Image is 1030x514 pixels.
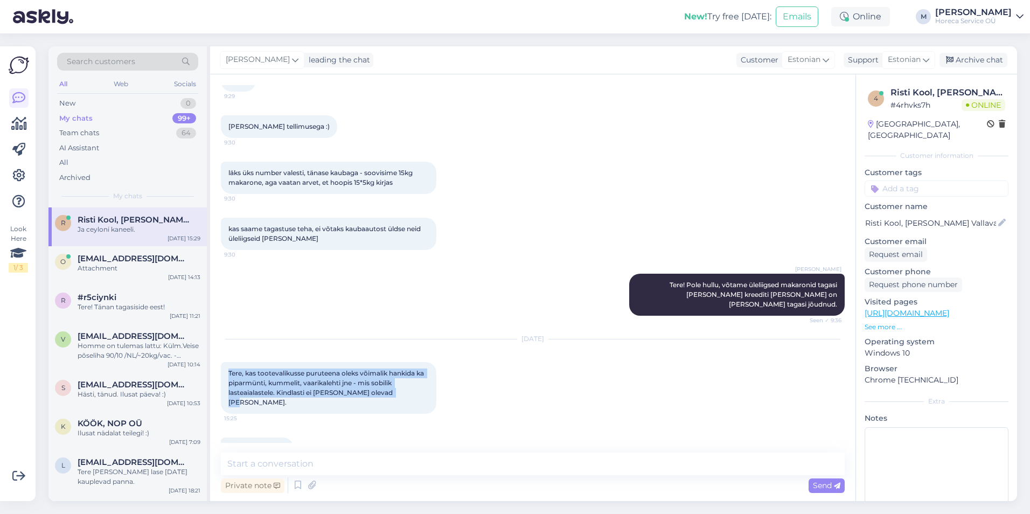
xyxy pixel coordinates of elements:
[61,384,65,392] span: s
[935,8,1024,25] a: [PERSON_NAME]Horeca Service OÜ
[935,17,1012,25] div: Horeca Service OÜ
[59,143,99,154] div: AI Assistant
[57,77,69,91] div: All
[61,422,66,430] span: K
[939,53,1007,67] div: Archive chat
[684,11,707,22] b: New!
[874,94,878,102] span: 4
[865,374,1008,386] p: Chrome [TECHNICAL_ID]
[61,335,65,343] span: v
[890,99,962,111] div: # 4rhvks7h
[78,467,200,487] div: Tere [PERSON_NAME] lase [DATE] kauplevad panna.
[865,322,1008,332] p: See more ...
[890,86,1005,99] div: Risti Kool, [PERSON_NAME] Vallavalitsus
[78,263,200,273] div: Attachment
[78,341,200,360] div: Homme on tulemas lattu: Külm.Veise põseliha 90/10 /NL/~20kg/vac. - pakendi suurus 2-2,5kg. Teile ...
[180,98,196,109] div: 0
[169,438,200,446] div: [DATE] 7:09
[865,236,1008,247] p: Customer email
[169,487,200,495] div: [DATE] 18:21
[221,334,845,344] div: [DATE]
[221,478,284,493] div: Private note
[78,225,200,234] div: Ja ceyloni kaneeli.
[228,369,426,406] span: Tere, kas tootevalikusse puruteena oleks võimalik hankida ka piparmünti, kummelit, vaarikalehti j...
[670,281,839,308] span: Tere! Pole hullu, võtame üleliigsed makaronid tagasi [PERSON_NAME] kreediti [PERSON_NAME] on [PER...
[224,414,265,422] span: 15:25
[935,8,1012,17] div: [PERSON_NAME]
[736,54,778,66] div: Customer
[9,263,28,273] div: 1 / 3
[59,113,93,124] div: My chats
[865,277,962,292] div: Request phone number
[776,6,818,27] button: Emails
[224,92,265,100] span: 9:29
[78,390,200,399] div: Hästi, tänud. Ilusat päeva! :)
[59,157,68,168] div: All
[168,360,200,369] div: [DATE] 10:14
[224,251,265,259] span: 9:30
[167,399,200,407] div: [DATE] 10:53
[67,56,135,67] span: Search customers
[831,7,890,26] div: Online
[78,428,200,438] div: Ilusat nädalat teilegi! :)
[865,397,1008,406] div: Extra
[59,172,91,183] div: Archived
[78,457,190,467] span: laagrikool.moldre@daily.ee
[172,77,198,91] div: Socials
[865,363,1008,374] p: Browser
[865,201,1008,212] p: Customer name
[865,247,927,262] div: Request email
[228,169,414,186] span: läks üks number valesti, tänase kaubaga - soovisime 15kg makarone, aga vaatan arvet, et hoopis 15...
[865,296,1008,308] p: Visited pages
[61,461,65,469] span: l
[78,215,190,225] span: Risti Kool, Lääne-Harju Vallavalitsus
[795,265,841,273] span: [PERSON_NAME]
[916,9,931,24] div: M
[865,151,1008,161] div: Customer information
[868,119,987,141] div: [GEOGRAPHIC_DATA], [GEOGRAPHIC_DATA]
[176,128,196,138] div: 64
[9,55,29,75] img: Askly Logo
[813,481,840,490] span: Send
[888,54,921,66] span: Estonian
[304,54,370,66] div: leading the chat
[61,296,66,304] span: r
[228,122,330,130] span: [PERSON_NAME] tellimusega :)
[78,254,190,263] span: ouslkrd@gmail.com
[78,302,200,312] div: Tere! Tänan tagasiside eest!
[224,138,265,147] span: 9:30
[61,219,66,227] span: R
[170,312,200,320] div: [DATE] 11:21
[59,98,75,109] div: New
[226,54,290,66] span: [PERSON_NAME]
[962,99,1005,111] span: Online
[788,54,820,66] span: Estonian
[228,225,422,242] span: kas saame tagastuse teha, ei võtaks kaubaautost üldse neid üleliigseid [PERSON_NAME]
[78,293,116,302] span: #r5ciynki
[9,224,28,273] div: Look Here
[844,54,879,66] div: Support
[113,191,142,201] span: My chats
[59,128,99,138] div: Team chats
[168,273,200,281] div: [DATE] 14:13
[865,308,949,318] a: [URL][DOMAIN_NAME]
[865,180,1008,197] input: Add a tag
[684,10,771,23] div: Try free [DATE]:
[172,113,196,124] div: 99+
[865,266,1008,277] p: Customer phone
[865,348,1008,359] p: Windows 10
[865,413,1008,424] p: Notes
[78,331,190,341] span: vita-jax@mail.ru
[60,258,66,266] span: o
[78,419,142,428] span: KÖÖK, NOP OÜ
[78,380,190,390] span: siirakgetter@gmail.com
[112,77,130,91] div: Web
[865,336,1008,348] p: Operating system
[224,195,265,203] span: 9:30
[801,316,841,324] span: Seen ✓ 9:36
[168,234,200,242] div: [DATE] 15:29
[865,217,996,229] input: Add name
[865,167,1008,178] p: Customer tags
